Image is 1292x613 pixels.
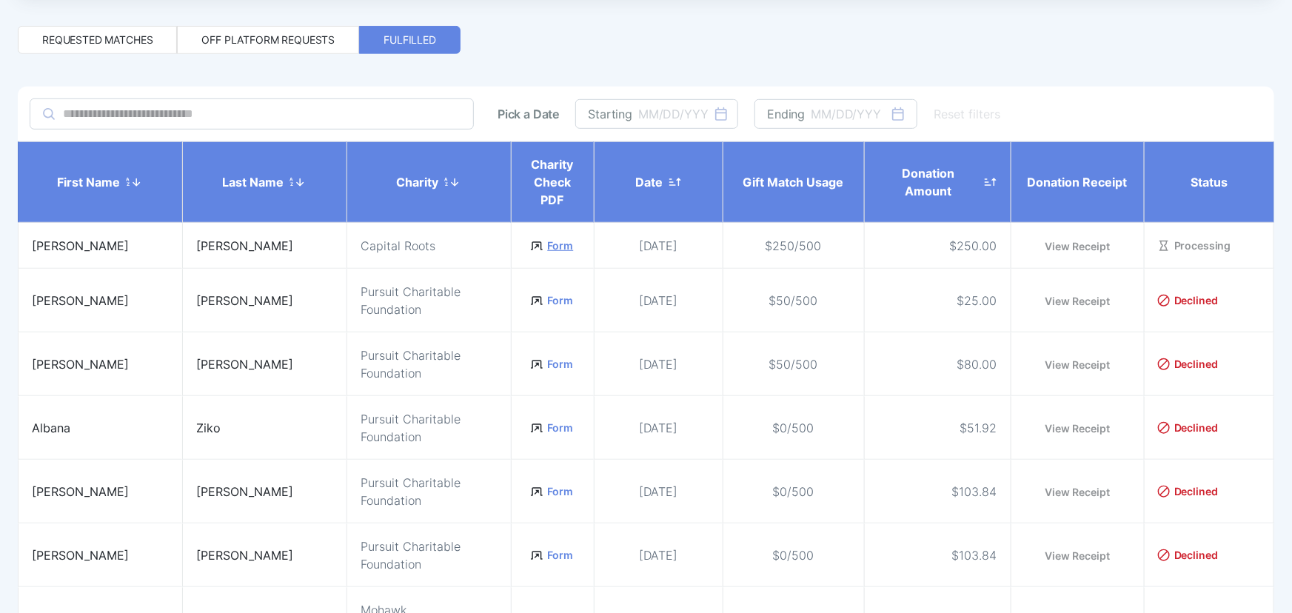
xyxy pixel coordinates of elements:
[32,293,129,308] span: [PERSON_NAME]
[723,269,864,332] td: $50/500
[1158,548,1260,563] div: Declined
[1158,484,1260,499] div: Declined
[361,475,461,508] span: Pursuit Charitable Foundation
[547,357,573,372] a: Form
[1045,358,1110,371] a: View Receipt
[594,523,723,587] td: [DATE]
[767,107,805,121] div: Ending
[196,548,293,563] span: [PERSON_NAME]
[361,284,461,317] span: Pursuit Charitable Foundation
[723,332,864,396] td: $50/500
[498,107,559,121] div: Pick a Date
[864,523,1011,587] td: $103.84
[42,33,153,47] div: Requested matches
[32,484,129,499] span: [PERSON_NAME]
[864,269,1011,332] td: $25.00
[1158,293,1260,308] div: Declined
[723,523,864,587] td: $0/500
[201,33,335,47] div: Off platform requests
[384,33,436,47] div: Fulfilled
[1045,422,1110,435] a: View Receipt
[1045,549,1110,562] a: View Receipt
[196,421,221,435] span: Ziko
[737,173,850,191] div: Gift Match Usage
[361,173,497,191] div: Charity
[1158,421,1260,435] div: Declined
[594,269,723,332] td: [DATE]
[864,396,1011,460] td: $51.92
[638,107,709,121] div: MM/DD/YYY
[1045,295,1110,307] a: View Receipt
[1158,357,1260,372] div: Declined
[1025,173,1130,191] div: Donation Receipt
[547,238,573,253] a: Form
[547,484,573,499] a: Form
[864,332,1011,396] td: $80.00
[864,460,1011,523] td: $103.84
[547,421,573,435] a: Form
[594,332,723,396] td: [DATE]
[594,223,723,269] td: [DATE]
[361,412,461,444] span: Pursuit Charitable Foundation
[588,107,632,121] div: Starting
[32,421,70,435] span: Albana
[361,348,461,381] span: Pursuit Charitable Foundation
[196,484,293,499] span: [PERSON_NAME]
[594,460,723,523] td: [DATE]
[811,107,881,121] div: MM/DD/YYY
[934,105,1000,123] div: Reset filters
[32,357,129,372] span: [PERSON_NAME]
[196,357,293,372] span: [PERSON_NAME]
[1045,486,1110,498] a: View Receipt
[723,460,864,523] td: $0/500
[1158,173,1260,191] div: Status
[32,548,129,563] span: [PERSON_NAME]
[594,396,723,460] td: [DATE]
[196,238,293,253] span: [PERSON_NAME]
[525,155,580,209] div: Charity Check PDF
[32,238,129,253] span: [PERSON_NAME]
[547,293,573,308] a: Form
[547,548,573,563] a: Form
[723,223,864,269] td: $250/500
[723,396,864,460] td: $0/500
[608,173,709,191] div: Date
[196,173,332,191] div: Last name
[196,293,293,308] span: [PERSON_NAME]
[361,238,435,253] span: Capital Roots
[1045,240,1110,252] a: View Receipt
[361,539,461,572] span: Pursuit Charitable Foundation
[1158,238,1260,253] div: Processing
[878,164,997,200] div: Donation Amount
[32,173,168,191] div: First name
[864,223,1011,269] td: $250.00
